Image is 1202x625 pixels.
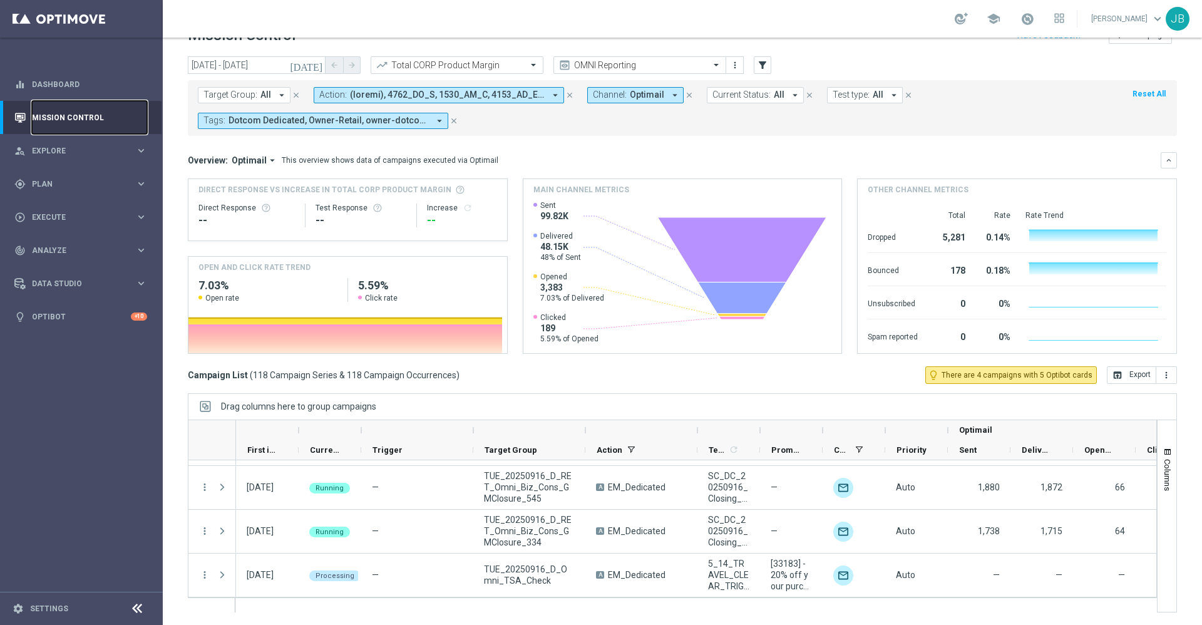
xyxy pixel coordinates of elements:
[868,226,918,246] div: Dropped
[198,213,295,228] div: --
[199,525,210,537] i: more_vert
[14,212,26,223] i: play_circle_outline
[933,226,965,246] div: 5,281
[198,278,337,293] h2: 7.03%
[933,259,965,279] div: 178
[540,252,581,262] span: 48% of Sent
[1112,370,1122,380] i: open_in_browser
[203,115,225,126] span: Tags:
[1163,459,1173,491] span: Columns
[292,91,300,100] i: close
[1147,445,1177,455] span: Clicked
[727,443,739,457] span: Calculate column
[804,88,815,102] button: close
[14,212,148,222] button: play_circle_outline Execute keyboard_arrow_right
[131,312,147,321] div: +10
[365,293,398,303] span: Click rate
[608,525,665,537] span: EM_Dedicated
[135,211,147,223] i: keyboard_arrow_right
[221,401,376,411] span: Drag columns here to group campaigns
[135,277,147,289] i: keyboard_arrow_right
[754,56,771,74] button: filter_alt
[260,90,271,100] span: All
[247,445,277,455] span: First in Range
[978,526,1000,536] span: 1,738
[540,334,598,344] span: 5.59% of Opened
[253,369,456,381] span: 118 Campaign Series & 118 Campaign Occurrences
[316,528,344,536] span: Running
[774,90,784,100] span: All
[540,210,568,222] span: 99.82K
[707,87,804,103] button: Current Status: All arrow_drop_down
[827,87,903,103] button: Test type: All arrow_drop_down
[448,114,460,128] button: close
[32,280,135,287] span: Data Studio
[896,570,915,580] span: Auto
[32,247,135,254] span: Analyze
[553,56,726,74] ng-select: OMNI Reporting
[978,482,1000,492] span: 1,880
[484,564,575,586] span: TUE_20250916_D_Omni_TSA_Check
[247,569,274,581] div: 16 Sep 2025, Tuesday
[330,61,339,70] i: arrow_back
[540,282,604,293] span: 3,383
[757,59,768,71] i: filter_alt
[14,68,147,101] div: Dashboard
[833,522,853,542] img: Optimail
[198,184,451,195] span: Direct Response VS Increase In Total CORP Product Margin
[540,293,604,303] span: 7.03% of Delivered
[456,369,460,381] span: )
[1131,87,1167,101] button: Reset All
[596,571,604,579] span: A
[14,146,148,156] button: person_search Explore keyboard_arrow_right
[358,278,497,293] h2: 5.59%
[540,231,581,241] span: Delivered
[247,525,274,537] div: 16 Sep 2025, Tuesday
[290,59,324,71] i: [DATE]
[730,60,740,70] i: more_vert
[1156,366,1177,384] button: more_vert
[347,61,356,70] i: arrow_forward
[316,572,354,580] span: Processing
[309,569,361,581] colored-tag: Processing
[247,482,274,493] div: 16 Sep 2025, Tuesday
[925,366,1097,384] button: lightbulb_outline There are 4 campaigns with 5 Optibot cards
[14,245,148,256] button: track_changes Analyze keyboard_arrow_right
[484,470,575,504] span: TUE_20250916_D_RET_Omni_Biz_Cons_GMClosure_545
[1084,445,1114,455] span: Opened
[1022,445,1052,455] span: Delivered
[564,88,575,102] button: close
[1115,482,1125,492] span: 66
[558,59,571,71] i: preview
[14,245,26,256] i: track_changes
[1161,370,1171,380] i: more_vert
[14,113,148,123] div: Mission Control
[32,68,147,101] a: Dashboard
[372,526,379,536] span: —
[980,210,1010,220] div: Rate
[565,91,574,100] i: close
[198,262,311,273] h4: OPEN AND CLICK RATE TREND
[14,312,148,322] button: lightbulb Optibot +10
[903,88,914,102] button: close
[14,300,147,333] div: Optibot
[228,155,282,166] button: Optimail arrow_drop_down
[933,292,965,312] div: 0
[980,292,1010,312] div: 0%
[712,90,771,100] span: Current Status:
[32,147,135,155] span: Explore
[1025,210,1166,220] div: Rate Trend
[343,56,361,74] button: arrow_forward
[729,445,739,455] i: refresh
[868,184,968,195] h4: Other channel metrics
[540,272,604,282] span: Opened
[30,605,68,612] a: Settings
[14,279,148,289] div: Data Studio keyboard_arrow_right
[684,88,695,102] button: close
[771,482,778,493] span: —
[708,470,749,504] span: SC_DC_20250916_Closing_GMEmail_ST545
[288,56,326,75] button: [DATE]
[708,514,749,548] span: SC_DC_20250916_Closing_GMEmail_ST334
[203,90,257,100] span: Target Group:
